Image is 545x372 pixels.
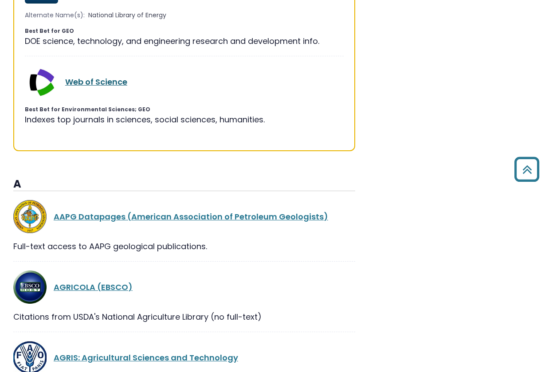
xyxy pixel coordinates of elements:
[25,11,85,20] span: Alternate Name(s):
[13,311,355,323] div: Citations from USDA's National Agriculture Library (no full-text)
[25,27,344,35] div: Best Bet for GEO
[54,282,133,293] a: AGRICOLA (EBSCO)
[25,35,344,47] div: DOE science, technology, and engineering research and development info.
[13,240,355,252] div: Full-text access to AAPG geological publications.
[13,178,355,191] h3: A
[511,161,543,177] a: Back to Top
[54,211,328,222] a: AAPG Datapages (American Association of Petroleum Geologists)
[65,76,127,87] a: Web of Science
[25,106,344,114] div: Best Bet for Environmental Sciences; GEO
[54,352,238,363] a: AGRIS: Agricultural Sciences and Technology
[88,11,166,20] span: National Library of Energy
[25,114,344,125] div: Indexes top journals in sciences, social sciences, humanities.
